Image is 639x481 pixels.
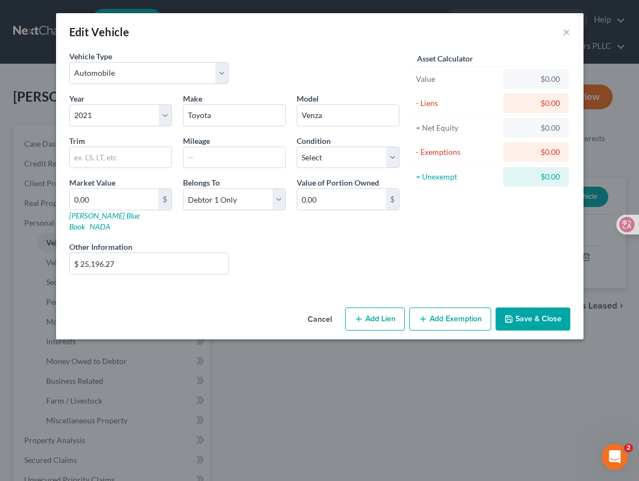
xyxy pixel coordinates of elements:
[416,147,499,158] div: - Exemptions
[69,177,115,188] label: Market Value
[297,135,331,147] label: Condition
[409,307,491,331] button: Add Exemption
[563,25,570,38] button: ×
[69,24,130,40] div: Edit Vehicle
[416,98,499,109] div: - Liens
[297,93,319,104] label: Model
[416,171,499,182] div: = Unexempt
[386,189,399,210] div: $
[512,171,560,182] div: $0.00
[90,222,110,231] a: NADA
[496,307,570,331] button: Save & Close
[345,307,405,331] button: Add Lien
[184,147,285,168] input: --
[299,309,341,331] button: Cancel
[416,122,499,133] div: = Net Equity
[69,93,85,104] label: Year
[417,53,473,64] label: Asset Calculator
[512,147,560,158] div: $0.00
[297,177,379,188] label: Value of Portion Owned
[512,98,560,109] div: $0.00
[183,135,210,147] label: Mileage
[70,253,229,274] input: (optional)
[69,51,112,62] label: Vehicle Type
[184,105,285,126] input: ex. Nissan
[297,105,399,126] input: ex. Altima
[70,189,158,210] input: 0.00
[69,211,140,231] a: [PERSON_NAME] Blue Book
[183,178,220,187] span: Belongs To
[69,135,85,147] label: Trim
[69,241,132,253] label: Other Information
[70,147,171,168] input: ex. LS, LT, etc
[512,122,560,133] div: $0.00
[183,94,202,103] span: Make
[416,74,499,85] div: Value
[512,74,560,85] div: $0.00
[602,444,628,470] iframe: Intercom live chat
[158,189,171,210] div: $
[297,189,386,210] input: 0.00
[624,444,633,452] span: 2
